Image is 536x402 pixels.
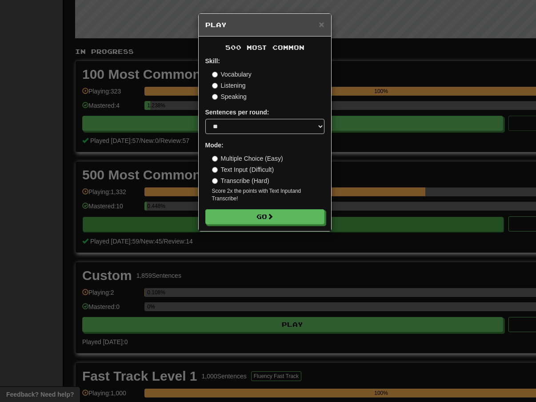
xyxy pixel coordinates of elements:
[212,154,283,163] label: Multiple Choice (Easy)
[205,108,269,117] label: Sentences per round:
[212,165,274,174] label: Text Input (Difficult)
[205,209,324,224] button: Go
[212,187,324,203] small: Score 2x the points with Text Input and Transcribe !
[319,20,324,29] button: Close
[212,176,269,185] label: Transcribe (Hard)
[205,57,220,65] strong: Skill:
[212,70,252,79] label: Vocabulary
[205,142,224,149] strong: Mode:
[212,72,218,77] input: Vocabulary
[212,81,246,90] label: Listening
[212,167,218,173] input: Text Input (Difficult)
[212,94,218,100] input: Speaking
[212,156,218,162] input: Multiple Choice (Easy)
[205,20,324,29] h5: Play
[212,83,218,89] input: Listening
[225,44,304,51] span: 500 Most Common
[319,19,324,29] span: ×
[212,178,218,184] input: Transcribe (Hard)
[212,92,247,101] label: Speaking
